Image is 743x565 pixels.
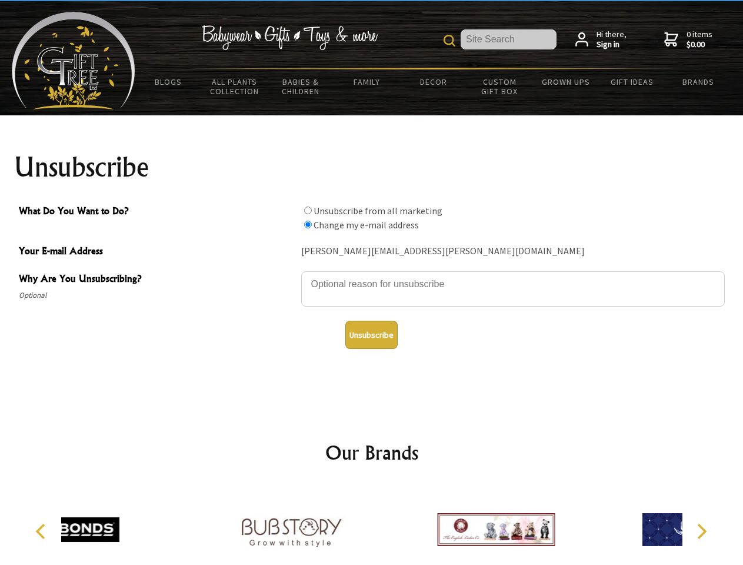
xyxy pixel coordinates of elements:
input: Site Search [461,29,557,49]
strong: Sign in [597,39,627,50]
a: Hi there,Sign in [575,29,627,50]
span: Your E-mail Address [19,244,295,261]
label: Unsubscribe from all marketing [314,205,442,217]
div: [PERSON_NAME][EMAIL_ADDRESS][PERSON_NAME][DOMAIN_NAME] [301,242,725,261]
a: Grown Ups [532,69,599,94]
img: Babywear - Gifts - Toys & more [201,25,378,50]
img: Babyware - Gifts - Toys and more... [12,12,135,109]
a: 0 items$0.00 [664,29,712,50]
button: Previous [29,519,55,544]
textarea: Why Are You Unsubscribing? [301,271,725,307]
span: Why Are You Unsubscribing? [19,271,295,288]
a: Gift Ideas [599,69,665,94]
h1: Unsubscribe [14,153,729,181]
a: Decor [400,69,467,94]
input: What Do You Want to Do? [304,207,312,214]
a: Brands [665,69,732,94]
h2: Our Brands [24,438,720,467]
span: Hi there, [597,29,627,50]
a: Family [334,69,401,94]
button: Next [688,519,714,544]
strong: $0.00 [687,39,712,50]
button: Unsubscribe [345,321,398,349]
span: Optional [19,288,295,303]
label: Change my e-mail address [314,219,419,231]
a: All Plants Collection [202,69,268,104]
a: BLOGS [135,69,202,94]
span: 0 items [687,29,712,50]
a: Babies & Children [268,69,334,104]
span: What Do You Want to Do? [19,204,295,221]
a: Custom Gift Box [467,69,533,104]
img: product search [444,35,455,46]
input: What Do You Want to Do? [304,221,312,228]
